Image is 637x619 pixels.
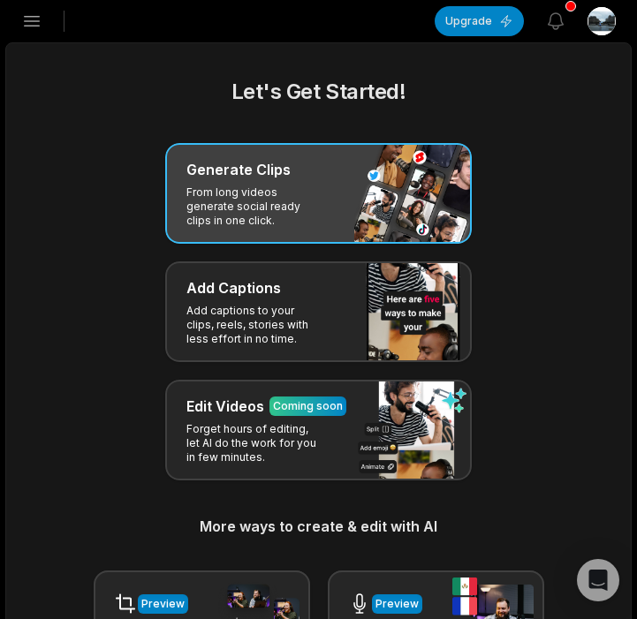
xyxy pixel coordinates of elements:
div: Preview [375,596,419,612]
div: Coming soon [273,398,343,414]
h3: More ways to create & edit with AI [27,516,610,537]
h3: Add Captions [186,277,281,298]
div: Preview [141,596,185,612]
p: Add captions to your clips, reels, stories with less effort in no time. [186,304,323,346]
h3: Generate Clips [186,159,291,180]
h2: Let's Get Started! [27,76,610,108]
p: Forget hours of editing, let AI do the work for you in few minutes. [186,422,323,464]
div: Open Intercom Messenger [577,559,619,601]
button: Upgrade [435,6,524,36]
p: From long videos generate social ready clips in one click. [186,185,323,228]
h3: Edit Videos [186,396,264,417]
